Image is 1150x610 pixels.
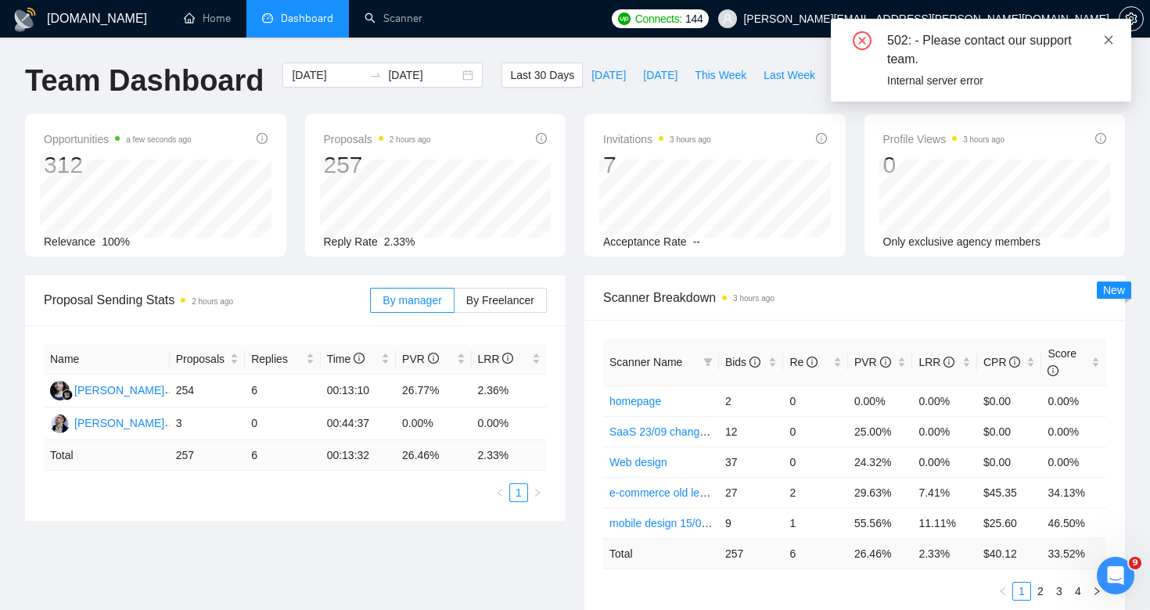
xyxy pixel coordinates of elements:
span: Bids [725,356,760,368]
li: 4 [1069,582,1087,601]
span: [DATE] [643,66,677,84]
a: 1 [510,484,527,501]
span: PVR [402,353,439,365]
td: 2.33 % [472,440,548,471]
span: This Week [695,66,746,84]
time: 3 hours ago [963,135,1004,144]
li: 3 [1050,582,1069,601]
button: Last 30 Days [501,63,583,88]
td: 00:13:32 [321,440,396,471]
div: [PERSON_NAME] [74,414,164,432]
span: info-circle [502,353,513,364]
span: dashboard [262,13,273,23]
li: Previous Page [994,582,1012,601]
td: 0.00% [912,386,977,416]
li: 1 [509,483,528,502]
td: 6 [245,440,320,471]
td: 257 [170,440,245,471]
span: Proposals [176,350,227,368]
span: Dashboard [281,12,333,25]
li: 2 [1031,582,1050,601]
td: 0.00% [1041,447,1106,477]
span: Replies [251,350,302,368]
td: 25.00% [848,416,913,447]
td: 0 [783,447,848,477]
span: Scanner Breakdown [603,288,1106,307]
input: End date [388,66,459,84]
button: right [528,483,547,502]
td: 0.00% [396,407,471,440]
button: left [491,483,509,502]
li: Next Page [528,483,547,502]
span: Acceptance Rate [603,235,687,248]
a: Web design [609,456,667,468]
div: Internal server error [887,72,1112,89]
span: By Freelancer [466,294,534,307]
span: filter [700,350,716,374]
span: Reply Rate [324,235,378,248]
span: Profile Views [883,130,1005,149]
span: Proposals [324,130,431,149]
div: 7 [603,150,711,180]
td: 1 [783,508,848,538]
a: 2 [1032,583,1049,600]
span: info-circle [749,357,760,368]
td: $25.60 [977,508,1042,538]
span: swap-right [369,69,382,81]
a: SaaS 23/09 changed hook [609,425,739,438]
td: 2 [719,386,784,416]
td: 26.46 % [848,538,913,569]
button: right [1087,582,1106,601]
td: $0.00 [977,416,1042,447]
span: 144 [685,10,703,27]
span: Scanner Name [609,356,682,368]
img: gigradar-bm.png [62,389,73,400]
td: 2.33 % [912,538,977,569]
span: New [1103,284,1125,296]
span: left [495,488,505,497]
span: 9 [1129,557,1141,569]
iframe: Intercom live chat [1097,557,1134,594]
span: info-circle [536,133,547,144]
button: This Month [824,63,895,88]
td: $0.00 [977,386,1042,416]
input: Start date [292,66,363,84]
button: Last Week [755,63,824,88]
span: Relevance [44,235,95,248]
td: 0.00% [472,407,548,440]
div: 312 [44,150,192,180]
a: 1 [1013,583,1030,600]
td: 2 [783,477,848,508]
li: Previous Page [491,483,509,502]
td: 27 [719,477,784,508]
td: 0 [245,407,320,440]
a: 3 [1051,583,1068,600]
td: 0.00% [1041,386,1106,416]
td: 0.00% [912,447,977,477]
td: 29.63% [848,477,913,508]
time: a few seconds ago [126,135,191,144]
span: PVR [854,356,891,368]
button: setting [1119,6,1144,31]
a: homeHome [184,12,231,25]
span: LRR [918,356,954,368]
td: 0.00% [848,386,913,416]
th: Proposals [170,344,245,375]
button: This Week [686,63,755,88]
span: info-circle [1095,133,1106,144]
time: 2 hours ago [192,297,233,306]
span: Invitations [603,130,711,149]
span: Re [789,356,818,368]
time: 3 hours ago [670,135,711,144]
img: logo [13,7,38,32]
a: YH[PERSON_NAME] [50,416,164,429]
img: upwork-logo.png [618,13,631,25]
td: 257 [719,538,784,569]
td: 24.32% [848,447,913,477]
img: RS [50,381,70,400]
div: 502: - Please contact our support team. [887,31,1112,69]
span: right [533,488,542,497]
span: Last Week [764,66,815,84]
td: 26.46 % [396,440,471,471]
td: 37 [719,447,784,477]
